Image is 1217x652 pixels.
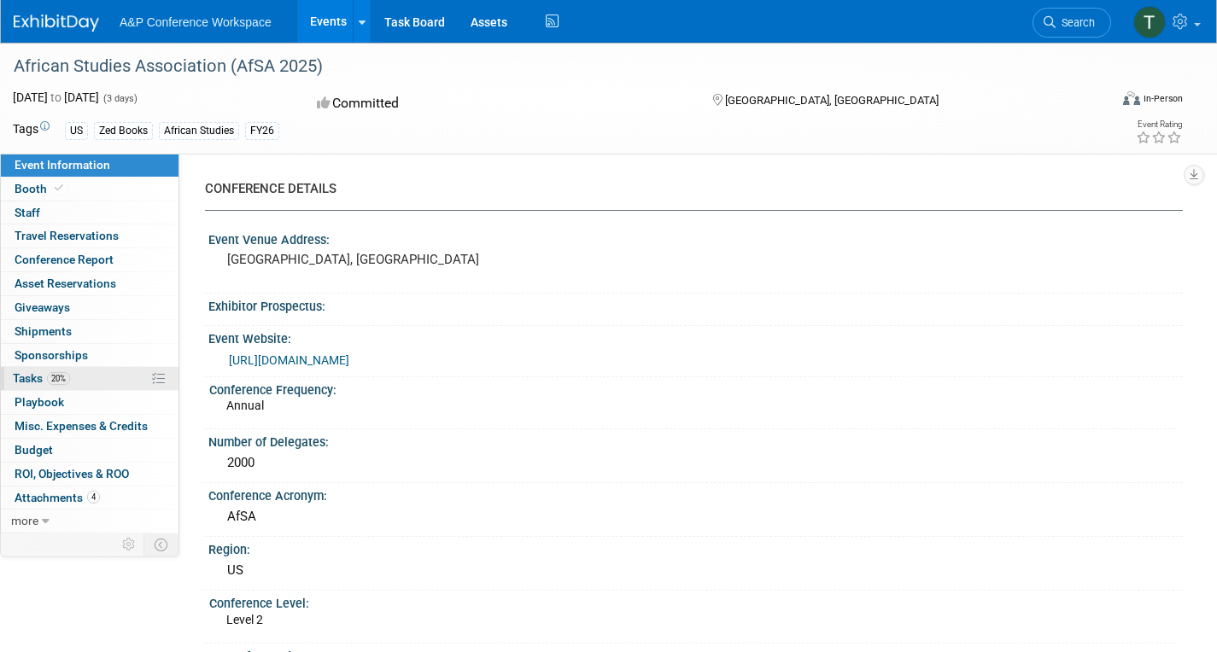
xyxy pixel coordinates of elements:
[227,252,595,267] pre: [GEOGRAPHIC_DATA], [GEOGRAPHIC_DATA]
[15,277,116,290] span: Asset Reservations
[208,227,1183,248] div: Event Venue Address:
[159,122,239,140] div: African Studies
[48,90,64,104] span: to
[1143,92,1183,105] div: In-Person
[55,183,63,193] i: Booth reservation complete
[13,120,50,140] td: Tags
[15,419,148,433] span: Misc. Expenses & Credits
[102,93,137,104] span: (3 days)
[205,180,1170,198] div: CONFERENCE DETAILS
[208,429,1183,451] div: Number of Delegates:
[229,353,349,367] a: [URL][DOMAIN_NAME]
[87,491,100,504] span: 4
[1,272,178,295] a: Asset Reservations
[120,15,272,29] span: A&P Conference Workspace
[226,613,263,626] span: Level 2
[1,296,178,319] a: Giveaways
[208,483,1183,504] div: Conference Acronym:
[209,591,1175,612] div: Conference Level:
[1,201,178,224] a: Staff
[312,89,685,119] div: Committed
[1,415,178,438] a: Misc. Expenses & Credits
[15,324,72,338] span: Shipments
[1,367,178,390] a: Tasks20%
[15,395,64,409] span: Playbook
[208,294,1183,315] div: Exhibitor Prospectus:
[1133,6,1166,38] img: Tia Ali
[8,51,1083,82] div: African Studies Association (AfSA 2025)
[1123,91,1140,105] img: Format-Inperson.png
[1033,8,1111,38] a: Search
[1136,120,1182,129] div: Event Rating
[15,253,114,266] span: Conference Report
[1,463,178,486] a: ROI, Objectives & ROO
[1,320,178,343] a: Shipments
[209,377,1175,399] div: Conference Frequency:
[144,533,179,556] td: Toggle Event Tabs
[14,15,99,32] img: ExhibitDay
[226,399,264,412] span: Annual
[15,443,53,457] span: Budget
[15,348,88,362] span: Sponsorships
[15,300,70,314] span: Giveaways
[725,94,939,107] span: [GEOGRAPHIC_DATA], [GEOGRAPHIC_DATA]
[94,122,153,140] div: Zed Books
[245,122,279,140] div: FY26
[15,467,129,480] span: ROI, Objectives & ROO
[15,206,40,219] span: Staff
[1009,89,1183,114] div: Event Format
[15,182,67,195] span: Booth
[1,439,178,462] a: Budget
[221,557,1170,584] div: US
[1,154,178,177] a: Event Information
[47,372,70,385] span: 20%
[221,450,1170,476] div: 2000
[65,122,88,140] div: US
[208,326,1183,347] div: Event Website:
[114,533,144,556] td: Personalize Event Tab Strip
[1,344,178,367] a: Sponsorships
[13,90,99,104] span: [DATE] [DATE]
[1056,16,1095,29] span: Search
[1,391,178,414] a: Playbook
[13,371,70,385] span: Tasks
[1,178,178,201] a: Booth
[208,537,1183,558] div: Region:
[221,504,1170,530] div: AfSA
[1,248,178,271] a: Conference Report
[15,229,119,242] span: Travel Reservations
[15,158,110,172] span: Event Information
[1,486,178,509] a: Attachments4
[1,224,178,247] a: Travel Reservations
[11,514,38,527] span: more
[1,509,178,533] a: more
[15,491,100,504] span: Attachments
